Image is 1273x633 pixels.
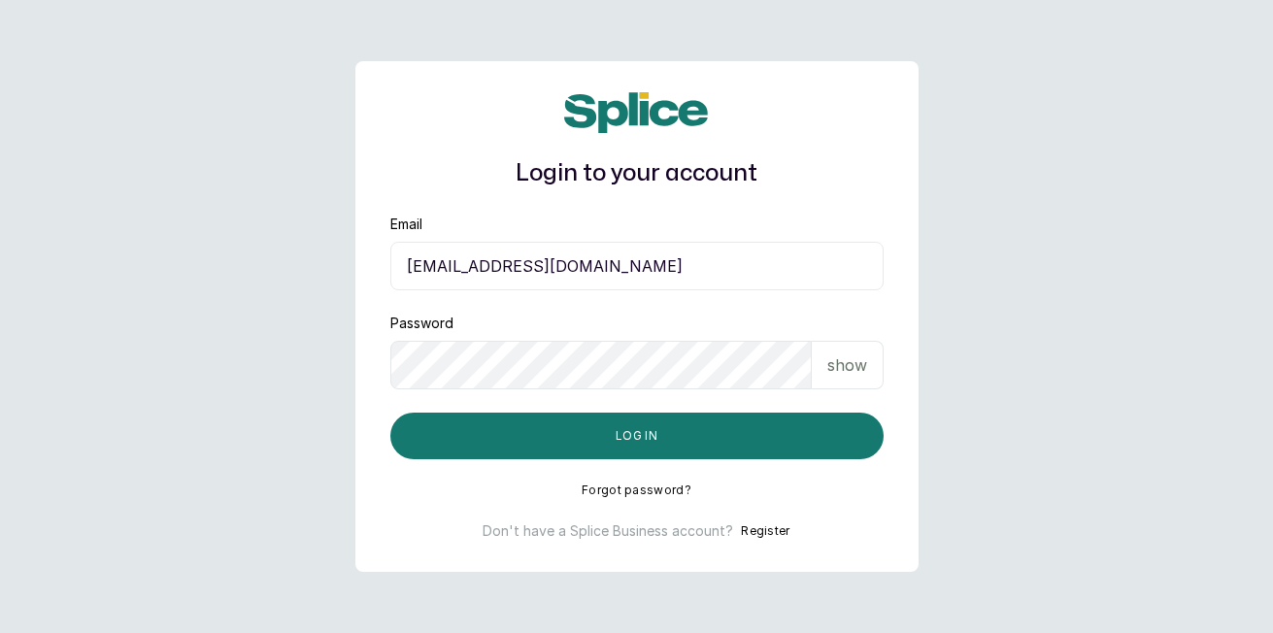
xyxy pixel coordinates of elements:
[582,483,691,498] button: Forgot password?
[390,413,884,459] button: Log in
[741,521,789,541] button: Register
[827,353,867,377] p: show
[483,521,733,541] p: Don't have a Splice Business account?
[390,215,422,234] label: Email
[390,242,884,290] input: email@acme.com
[390,156,884,191] h1: Login to your account
[390,314,453,333] label: Password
